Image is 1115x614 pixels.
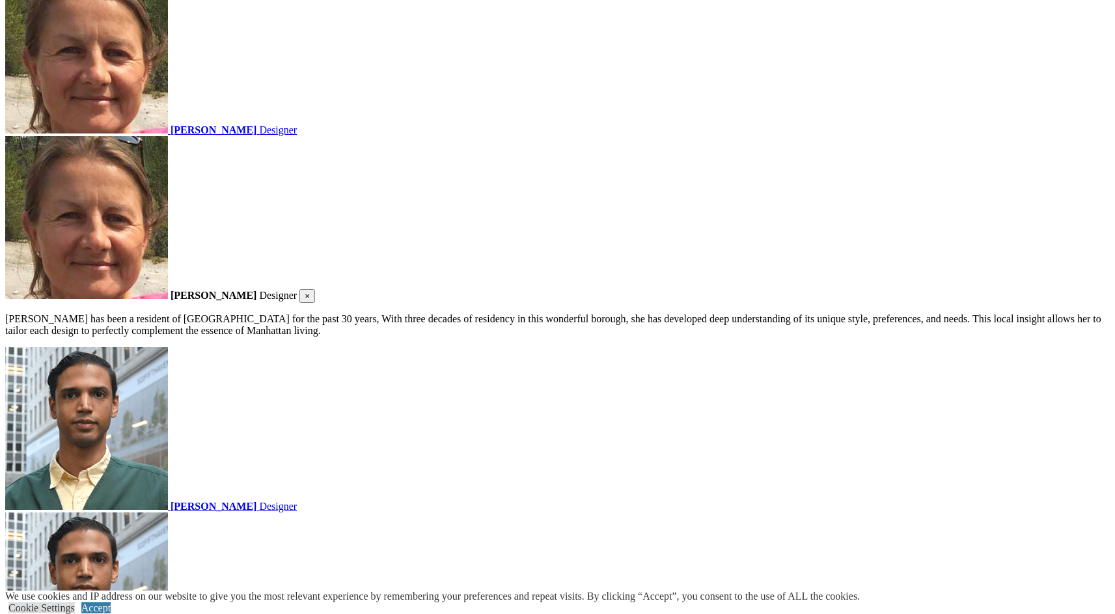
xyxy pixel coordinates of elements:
strong: [PERSON_NAME] [171,290,256,301]
p: [PERSON_NAME] has been a resident of [GEOGRAPHIC_DATA] for the past 30 years, With three decades ... [5,313,1110,337]
a: Closet factory employee Christopher Lopez [PERSON_NAME] Designer [5,347,1110,512]
div: We use cookies and IP address on our website to give you the most relevant experience by remember... [5,591,860,602]
button: Close [299,289,315,303]
a: Accept [81,602,111,613]
a: Cookie Settings [8,602,75,613]
img: Closet factory employee Christopher Lopez [5,347,168,510]
span: Designer [259,290,297,301]
span: × [305,291,310,301]
span: Designer [259,501,297,512]
strong: [PERSON_NAME] [171,124,256,135]
img: closet factory employee Michaela DeFabrizio [5,136,168,299]
span: Designer [259,124,297,135]
strong: [PERSON_NAME] [171,501,256,512]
